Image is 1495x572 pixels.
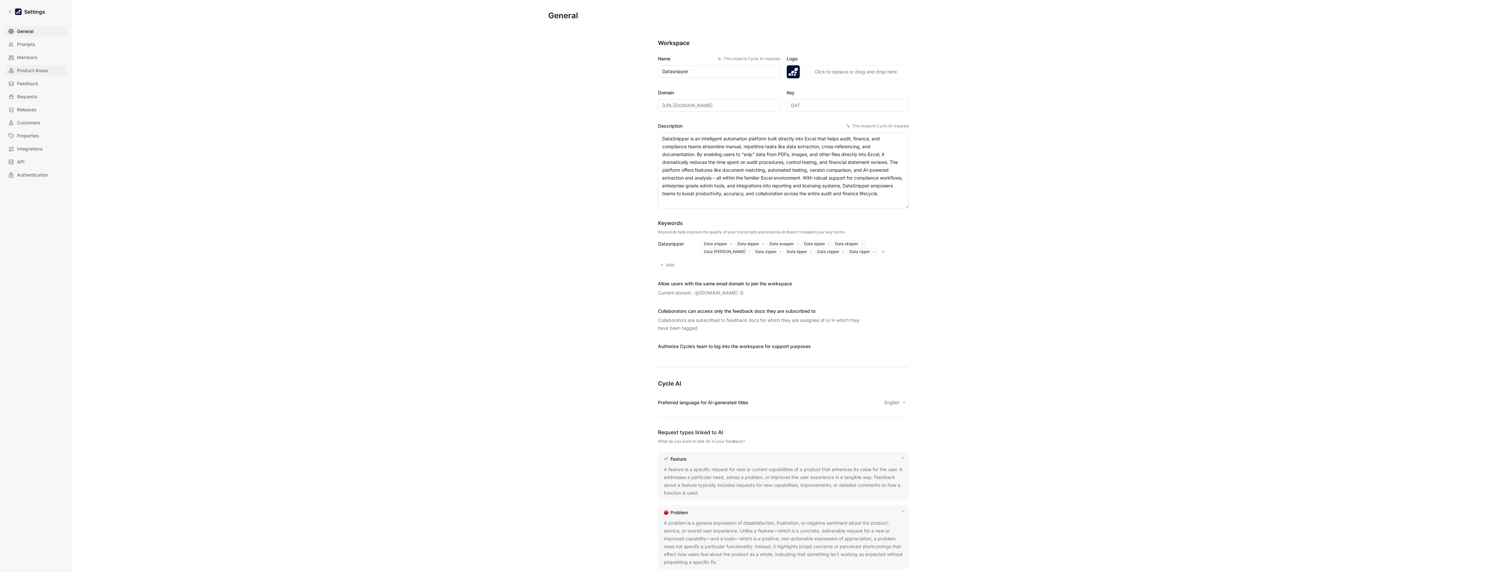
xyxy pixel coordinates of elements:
a: Integrations [5,144,67,154]
span: Customers [17,119,41,127]
label: Logo [787,55,909,63]
img: 🔴 [664,510,668,515]
button: English [881,398,909,407]
div: What do you want to look for in your feedback? [658,439,909,444]
div: A problem is a general expression of dissatisfaction, frustration, or negative sentiment about th... [664,519,903,566]
a: 🔴Problem [663,509,689,516]
div: Data ripper [848,249,870,254]
a: Requests [5,91,67,102]
label: Key [787,89,909,97]
div: Current domain : @ [658,289,744,297]
div: Data skipper [834,241,859,246]
div: This impacts Cycle AI requests [717,56,780,62]
h1: General [548,10,578,21]
input: Some placeholder [658,99,780,112]
div: Collaborators can access only the feedback docs they are subscribed to [658,307,867,315]
span: API [17,158,25,166]
div: Collaborators are subscribed to feedback docs for which they are assignee of or in which they hav... [658,316,867,332]
span: Properties [17,132,39,140]
span: General [17,27,33,35]
div: Data tipper [785,249,807,254]
div: Data zipper [754,249,777,254]
img: logo [787,65,800,78]
textarea: DataSnipper is an intelligent automation platform built directly into Excel that helps audit, fin... [658,133,909,209]
div: Data clipper [816,249,840,254]
h1: Settings [24,8,45,16]
button: Click to replace or drag and drop here [802,65,909,78]
a: Customers [5,118,67,128]
div: Preferred language for AI-generated titles [658,399,748,406]
span: Members [17,54,38,61]
span: Requests [17,93,38,101]
label: Name [658,55,780,63]
label: Description [658,122,909,130]
div: Data slipper [736,241,760,246]
h2: Cycle AI [658,380,909,388]
span: Authentication [17,171,48,179]
span: Prompts [17,40,35,48]
a: Settings [5,5,48,18]
a: General [5,26,67,37]
a: Properties [5,131,67,141]
div: Keywords help improve the quality of your transcripts and ensures AI doesn’t misspell your key terms [658,230,845,235]
div: [DOMAIN_NAME] [699,289,738,297]
div: Data [PERSON_NAME] [703,249,746,254]
span: Product Areas [17,67,48,74]
span: English [884,399,901,406]
span: Releases [17,106,37,114]
span: Integrations [17,145,43,153]
button: Add [658,260,677,269]
div: Authorize Cycle’s team to log into the workspace for support purposes [658,342,811,350]
div: Request types linked to AI [658,428,909,436]
a: API [5,157,67,167]
div: Keywords [658,219,845,227]
div: Data snipper [703,241,728,246]
div: This impacts Cycle AI requests [846,123,909,129]
a: Authentication [5,170,67,180]
h2: Workspace [658,39,909,47]
div: Data sipper [803,241,825,246]
a: 🌱Feature [663,455,688,463]
span: Feedback [17,80,38,87]
a: Prompts [5,39,67,50]
div: A feature is a specific request for new or current capabilities of a product that enhances its va... [664,466,903,497]
div: Allow users with the same email domain to join the workspace [658,280,792,288]
div: Data snapper [768,241,794,246]
div: Feature [670,455,686,463]
div: Datasnipper [658,240,695,248]
div: Problem [670,509,688,516]
a: Feedback [5,78,67,89]
img: 🌱 [664,457,668,461]
a: Members [5,52,67,63]
a: Product Areas [5,65,67,76]
a: Releases [5,104,67,115]
label: Domain [658,89,780,97]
